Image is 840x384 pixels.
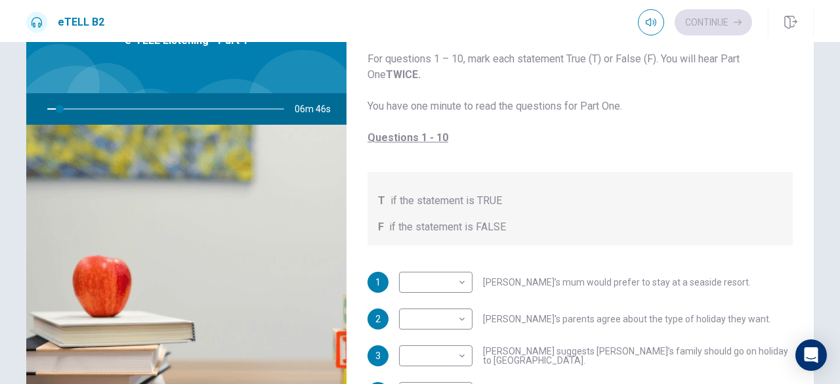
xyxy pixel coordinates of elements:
[375,351,381,360] span: 3
[389,219,506,235] span: if the statement is FALSE
[375,278,381,287] span: 1
[375,314,381,324] span: 2
[795,339,827,371] div: Open Intercom Messenger
[483,278,751,287] span: [PERSON_NAME]’s mum would prefer to stay at a seaside resort.
[58,14,104,30] h1: eTELL B2
[378,193,385,209] span: T
[367,131,448,144] u: Questions 1 - 10
[386,68,421,81] b: TWICE.
[390,193,502,209] span: if the statement is TRUE
[295,93,341,125] span: 06m 46s
[367,51,793,146] span: For questions 1 – 10, mark each statement True (T) or False (F). You will hear Part One You have ...
[378,219,384,235] span: F
[483,347,793,365] span: [PERSON_NAME] suggests [PERSON_NAME]’s family should go on holiday to [GEOGRAPHIC_DATA].
[483,314,771,324] span: [PERSON_NAME]'s parents agree about the type of holiday they want.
